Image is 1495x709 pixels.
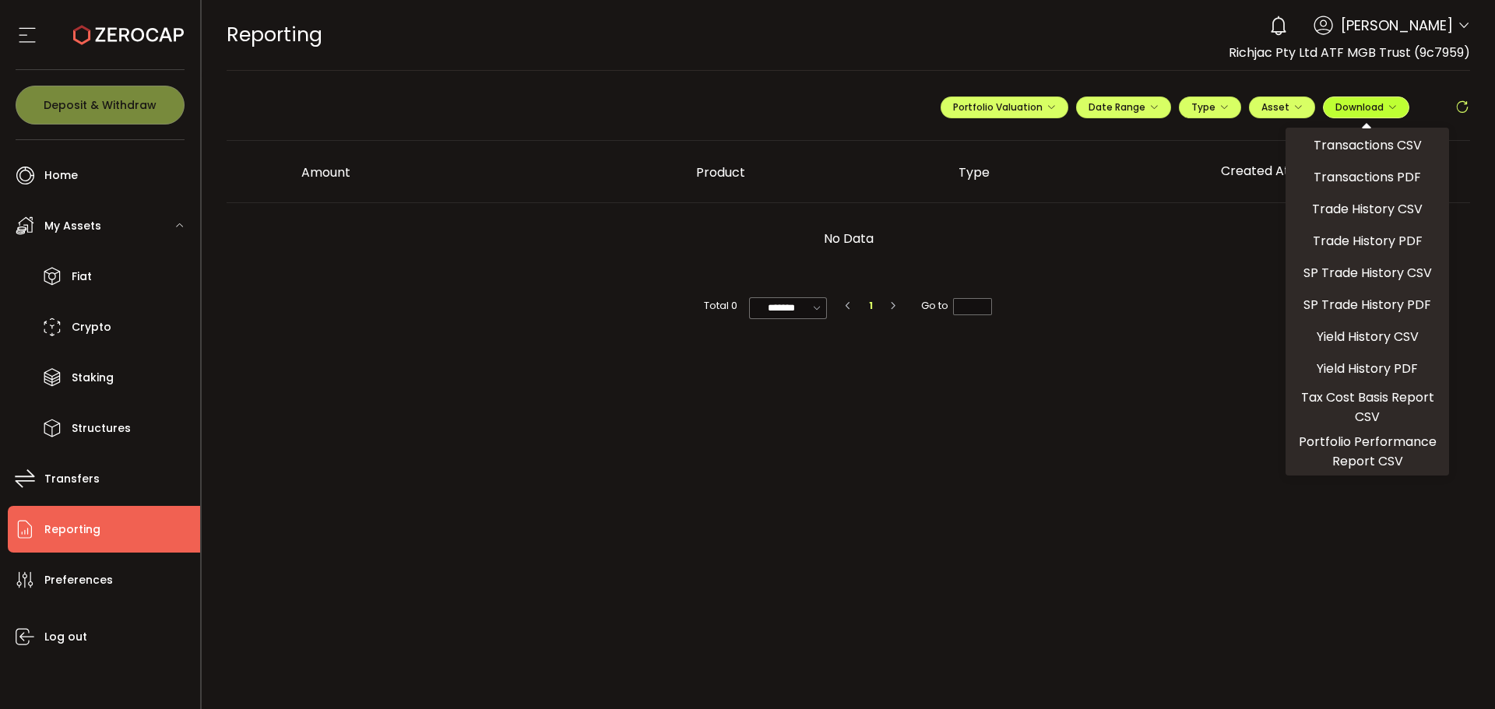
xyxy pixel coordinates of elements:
span: Transfers [44,468,100,490]
span: Transactions CSV [1314,135,1422,155]
span: Portfolio Performance Report CSV [1292,432,1443,471]
span: Tax Cost Basis Report CSV [1292,388,1443,426]
span: Fiat [72,265,92,288]
span: Preferences [44,569,113,591]
span: Yield History CSV [1317,327,1419,346]
span: Log out [44,626,87,648]
div: Type [946,163,1208,181]
span: [PERSON_NAME] [1341,15,1453,36]
button: Date Range [1076,97,1171,118]
span: SP Trade History PDF [1303,295,1431,314]
button: Type [1179,97,1241,118]
button: Asset [1249,97,1315,118]
div: Amount [289,163,684,181]
span: Home [44,164,78,187]
span: SP Trade History CSV [1303,263,1432,283]
span: Transactions PDF [1314,167,1421,187]
span: My Assets [44,215,101,237]
span: Type [1191,100,1229,114]
span: Staking [72,367,114,389]
span: Yield History PDF [1317,359,1418,378]
div: Product [684,163,946,181]
span: Reporting [227,21,322,48]
span: Date Range [1089,100,1159,114]
button: Portfolio Valuation [941,97,1068,118]
button: Download [1323,97,1409,118]
span: Asset [1261,100,1289,114]
p: No Data [537,216,1159,262]
iframe: Chat Widget [1417,634,1495,709]
span: Trade History PDF [1313,231,1423,251]
span: Go to [921,297,992,314]
li: 1 [862,297,879,314]
span: Trade History CSV [1312,199,1423,219]
span: Crypto [72,316,111,339]
span: Reporting [44,518,100,541]
span: Portfolio Valuation [953,100,1056,114]
span: Deposit & Withdraw [44,100,157,111]
span: Richjac Pty Ltd ATF MGB Trust (9c7959) [1229,44,1470,61]
span: Total 0 [704,297,737,314]
span: Structures [72,417,131,440]
span: Download [1335,100,1397,114]
button: Deposit & Withdraw [16,86,185,125]
div: Created At [1208,159,1471,185]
